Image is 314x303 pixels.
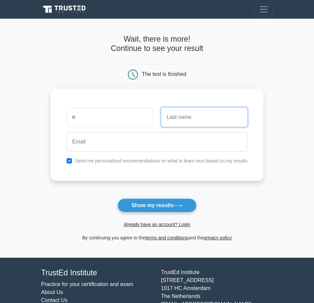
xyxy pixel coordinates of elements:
[51,35,263,53] h4: Wait, there is more! Continue to see your result
[47,234,267,242] div: By continuing you agree to the and the
[41,268,153,278] h4: TrustEd Institute
[204,235,232,240] a: privacy policy
[67,132,247,151] input: Email
[145,235,188,240] a: terms and conditions
[254,3,273,16] button: Toggle navigation
[124,222,190,227] a: Already have an account? Login
[41,281,134,287] a: Practice for your certification and exam
[75,158,247,163] label: Send me personalized recommendations on what to learn next based on my results
[161,108,247,127] input: Last name
[67,108,153,127] input: First name
[41,289,63,295] a: About Us
[142,71,186,77] div: The test is finished
[118,198,196,212] button: Show my results
[41,297,68,303] a: Contact Us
